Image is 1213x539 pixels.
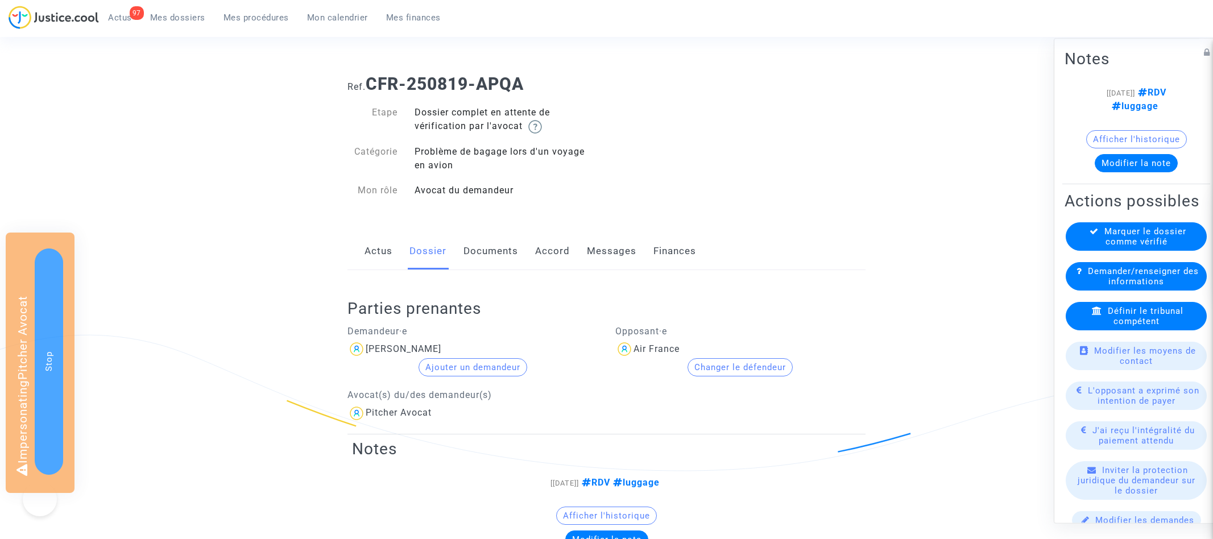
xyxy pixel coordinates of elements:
[352,439,861,459] h2: Notes
[214,9,298,26] a: Mes procédures
[377,9,450,26] a: Mes finances
[1094,346,1196,366] span: Modifier les moyens de contact
[130,6,144,20] div: 97
[23,482,57,516] iframe: Help Scout Beacon - Open
[298,9,377,26] a: Mon calendrier
[339,106,406,134] div: Etape
[347,81,366,92] span: Ref.
[587,233,636,270] a: Messages
[615,340,634,358] img: icon-user.svg
[307,13,368,23] span: Mon calendrier
[634,343,680,354] div: Air France
[1112,101,1158,111] span: luggage
[347,298,874,318] h2: Parties prenantes
[1065,191,1208,211] h2: Actions possibles
[406,145,607,172] div: Problème de bagage lors d'un voyage en avion
[1088,385,1199,406] span: L'opposant a exprimé son intention de payer
[1086,130,1187,148] button: Afficher l'historique
[347,404,366,422] img: icon-user.svg
[688,358,793,376] button: Changer le défendeur
[150,13,205,23] span: Mes dossiers
[1065,49,1208,69] h2: Notes
[347,324,598,338] p: Demandeur·e
[419,358,527,376] button: Ajouter un demandeur
[653,233,696,270] a: Finances
[366,407,432,418] div: Pitcher Avocat
[6,233,74,493] div: Impersonating
[535,233,570,270] a: Accord
[409,233,446,270] a: Dossier
[556,507,657,525] button: Afficher l'historique
[463,233,518,270] a: Documents
[615,324,866,338] p: Opposant·e
[35,248,63,475] button: Stop
[1095,515,1194,525] span: Modifier les demandes
[99,9,141,26] a: 97Actus
[579,477,610,488] span: RDV
[528,120,542,134] img: help.svg
[1104,226,1186,247] span: Marquer le dossier comme vérifié
[1135,87,1166,98] span: RDV
[1092,425,1195,446] span: J'ai reçu l'intégralité du paiement attendu
[108,13,132,23] span: Actus
[613,477,660,488] span: luggage
[366,343,441,354] div: [PERSON_NAME]
[386,13,441,23] span: Mes finances
[406,106,607,134] div: Dossier complet en attente de vérification par l'avocat
[223,13,289,23] span: Mes procédures
[339,184,406,197] div: Mon rôle
[1078,465,1195,496] span: Inviter la protection juridique du demandeur sur le dossier
[365,233,392,270] a: Actus
[550,479,579,487] span: [[DATE]]
[9,6,99,29] img: jc-logo.svg
[347,388,598,402] p: Avocat(s) du/des demandeur(s)
[1095,154,1178,172] button: Modifier la note
[141,9,214,26] a: Mes dossiers
[1088,266,1199,287] span: Demander/renseigner des informations
[347,340,366,358] img: icon-user.svg
[339,145,406,172] div: Catégorie
[44,351,54,371] span: Stop
[1108,306,1183,326] span: Définir le tribunal compétent
[1107,89,1135,97] span: [[DATE]]
[406,184,607,197] div: Avocat du demandeur
[366,74,524,94] b: CFR-250819-APQA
